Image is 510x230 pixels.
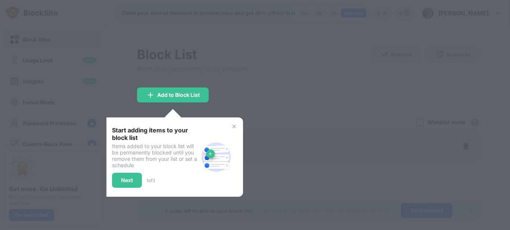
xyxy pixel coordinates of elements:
div: 1 of 3 [146,178,155,183]
div: Next [121,177,133,183]
div: Add to Block List [157,92,200,98]
div: Start adding items to your block list [112,126,198,141]
img: block-site.svg [198,139,234,175]
img: x-button.svg [231,123,237,129]
div: Items added to your block list will be permanently blocked until you remove them from your list o... [112,143,198,168]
